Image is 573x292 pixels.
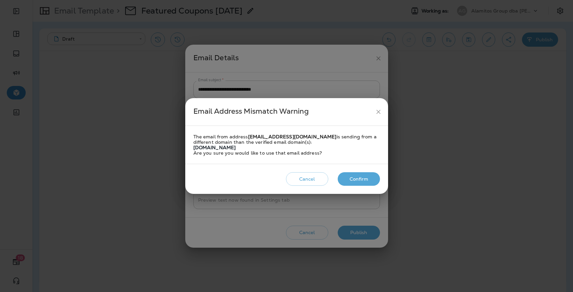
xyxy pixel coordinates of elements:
[286,172,328,186] button: Cancel
[193,134,380,156] div: The email from address is sending from a different domain than the verified email domain(s): Are ...
[193,144,236,151] strong: [DOMAIN_NAME]
[193,106,372,118] div: Email Address Mismatch Warning
[338,172,380,186] button: Confirm
[372,106,385,118] button: close
[248,134,337,140] strong: [EMAIL_ADDRESS][DOMAIN_NAME]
